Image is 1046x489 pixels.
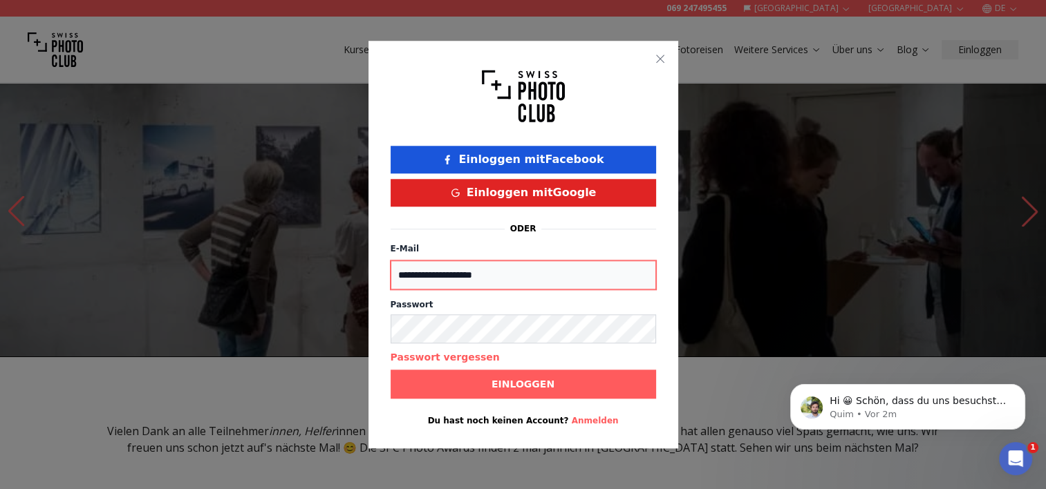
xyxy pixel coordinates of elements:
span: 1 [1027,442,1038,453]
label: E-Mail [391,244,419,253]
iframe: Intercom live chat [999,442,1032,475]
button: Passwort vergessen [391,350,500,364]
iframe: Intercom notifications Nachricht [769,355,1046,452]
p: oder [510,223,536,234]
p: Du hast noch keinen Account? [391,415,656,426]
button: Einloggen mitGoogle [391,179,656,207]
img: Swiss photo club [482,63,565,129]
b: Einloggen [492,377,554,391]
button: Einloggen mitFacebook [391,146,656,173]
button: Anmelden [572,415,619,426]
button: Einloggen [391,370,656,399]
label: Passwort [391,299,656,310]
